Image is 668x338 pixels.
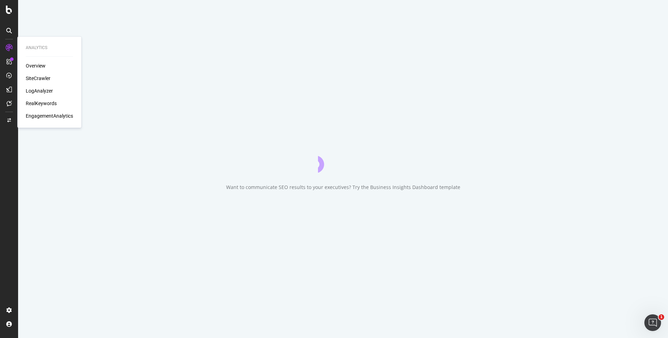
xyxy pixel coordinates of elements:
a: Overview [26,62,46,69]
a: LogAnalyzer [26,87,53,94]
a: RealKeywords [26,100,57,107]
iframe: Intercom live chat [644,314,661,331]
a: EngagementAnalytics [26,112,73,119]
span: 1 [659,314,664,320]
a: SiteCrawler [26,75,50,82]
div: animation [318,148,368,173]
div: Analytics [26,45,73,51]
div: Want to communicate SEO results to your executives? Try the Business Insights Dashboard template [226,184,460,191]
